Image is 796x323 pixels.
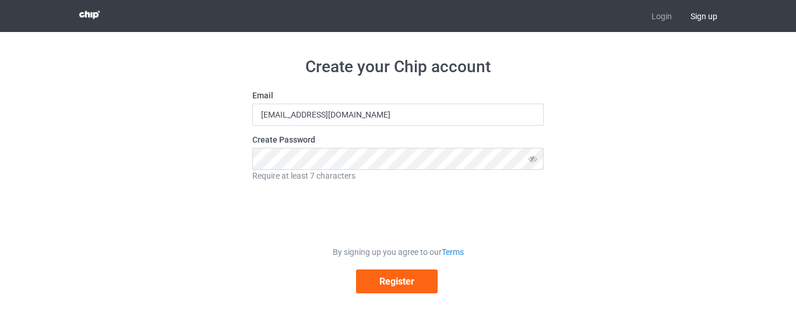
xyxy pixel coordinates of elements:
button: Register [356,269,438,293]
img: 3d383065fc803cdd16c62507c020ddf8.png [79,10,100,19]
label: Create Password [252,134,544,145]
div: Require at least 7 characters [252,170,544,182]
a: Terms [442,247,464,257]
h1: Create your Chip account [252,56,544,77]
iframe: reCAPTCHA [309,190,487,235]
div: By signing up you agree to our [252,246,544,258]
label: Email [252,90,544,101]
